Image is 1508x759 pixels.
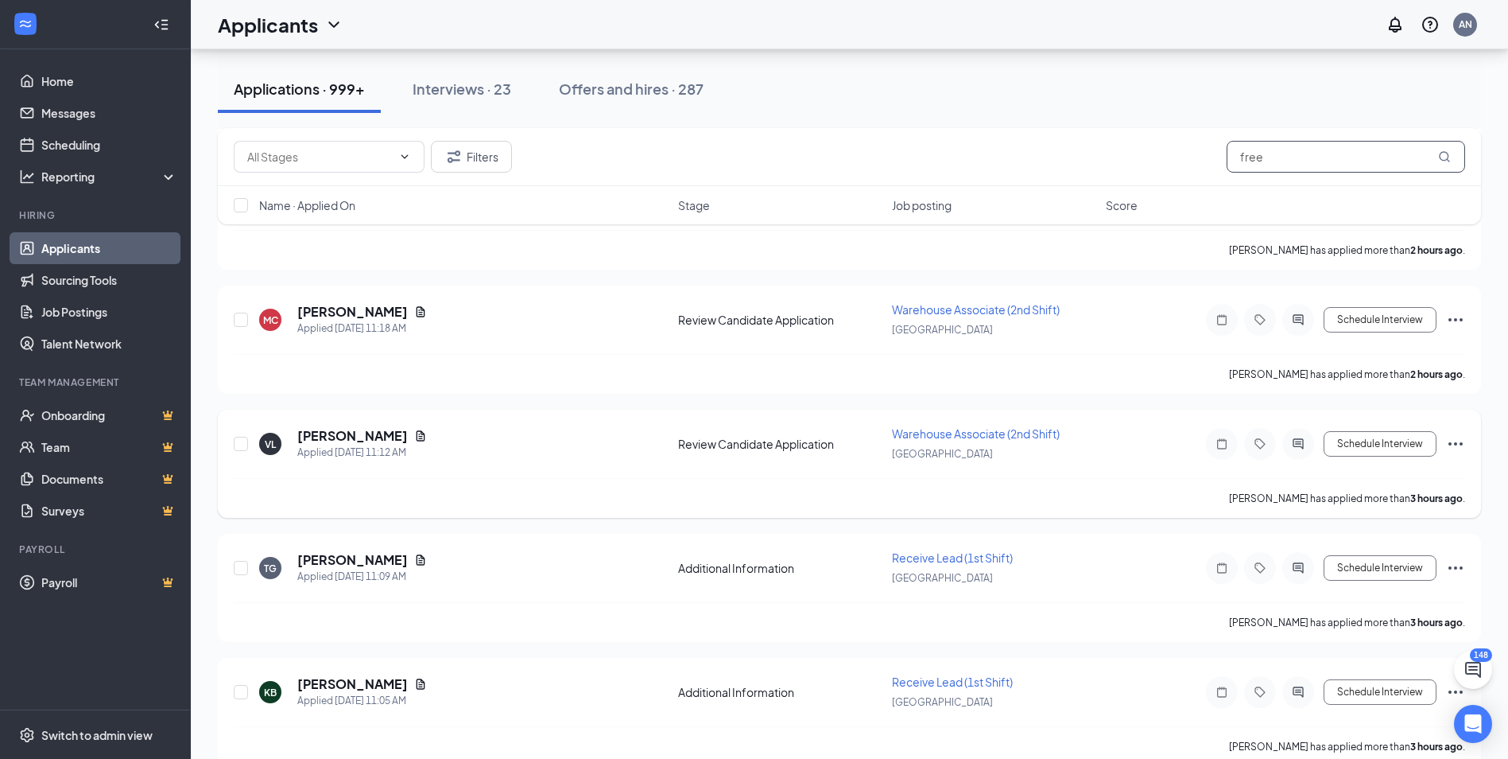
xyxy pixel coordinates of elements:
p: [PERSON_NAME] has applied more than . [1229,243,1465,257]
button: ChatActive [1454,651,1492,689]
svg: ActiveChat [1289,438,1308,450]
svg: Tag [1250,686,1270,699]
svg: Collapse [153,17,169,33]
h5: [PERSON_NAME] [297,427,408,445]
div: Open Intercom Messenger [1454,705,1492,743]
svg: Document [414,554,427,566]
svg: Note [1212,313,1231,326]
svg: Tag [1250,438,1270,450]
svg: Note [1212,438,1231,450]
span: Score [1106,197,1138,213]
div: Switch to admin view [41,727,153,743]
input: All Stages [247,148,392,165]
a: Talent Network [41,328,177,360]
div: TG [264,562,277,575]
b: 3 hours ago [1410,492,1463,504]
a: DocumentsCrown [41,463,177,495]
b: 3 hours ago [1410,617,1463,629]
span: [GEOGRAPHIC_DATA] [892,696,993,708]
svg: Tag [1250,562,1270,574]
div: Applied [DATE] 11:05 AM [297,693,427,709]
span: Name · Applied On [259,197,355,213]
div: Additional Information [678,684,882,700]
a: Messages [41,97,177,129]
button: Schedule Interview [1324,431,1436,457]
b: 2 hours ago [1410,244,1463,256]
b: 3 hours ago [1410,741,1463,753]
a: Home [41,65,177,97]
h5: [PERSON_NAME] [297,303,408,321]
div: Applied [DATE] 11:18 AM [297,321,427,337]
svg: ActiveChat [1289,686,1308,699]
p: [PERSON_NAME] has applied more than . [1229,492,1465,505]
a: OnboardingCrown [41,399,177,431]
a: PayrollCrown [41,566,177,598]
svg: ActiveChat [1289,562,1308,574]
button: Schedule Interview [1324,307,1436,333]
h5: [PERSON_NAME] [297,675,408,693]
svg: Note [1212,686,1231,699]
span: [GEOGRAPHIC_DATA] [892,572,993,584]
svg: Note [1212,562,1231,574]
svg: Tag [1250,313,1270,326]
span: [GEOGRAPHIC_DATA] [892,324,993,336]
svg: ChevronDown [398,150,411,163]
svg: QuestionInfo [1421,15,1440,34]
svg: Analysis [19,169,35,185]
svg: Notifications [1386,15,1405,34]
div: KB [264,686,277,699]
a: Job Postings [41,296,177,328]
button: Schedule Interview [1324,555,1436,581]
div: Hiring [19,208,174,222]
div: Team Management [19,376,174,389]
div: Offers and hires · 287 [559,79,704,99]
div: Applied [DATE] 11:12 AM [297,445,427,461]
svg: Ellipses [1446,683,1465,702]
span: Receive Lead (1st Shift) [892,551,1013,565]
input: Search in applications [1227,141,1465,173]
a: SurveysCrown [41,495,177,527]
div: Interviews · 23 [413,79,511,99]
svg: Settings [19,727,35,743]
svg: Ellipses [1446,310,1465,329]
div: Review Candidate Application [678,312,882,328]
a: TeamCrown [41,431,177,463]
a: Sourcing Tools [41,264,177,296]
svg: Filter [444,147,463,166]
span: Warehouse Associate (2nd Shift) [892,426,1060,441]
div: MC [263,313,278,327]
svg: Document [414,306,427,318]
span: Job posting [892,197,952,213]
div: AN [1459,18,1472,31]
svg: Ellipses [1446,559,1465,578]
span: Stage [678,197,710,213]
div: VL [265,438,276,451]
div: Additional Information [678,560,882,576]
div: 148 [1470,648,1492,662]
div: Applied [DATE] 11:09 AM [297,569,427,585]
div: Applications · 999+ [234,79,365,99]
p: [PERSON_NAME] has applied more than . [1229,740,1465,753]
span: [GEOGRAPHIC_DATA] [892,448,993,460]
p: [PERSON_NAME] has applied more than . [1229,616,1465,629]
h1: Applicants [218,11,318,38]
p: [PERSON_NAME] has applied more than . [1229,368,1465,381]
a: Applicants [41,232,177,264]
div: Payroll [19,543,174,556]
svg: MagnifyingGlass [1438,150,1451,163]
h5: [PERSON_NAME] [297,551,408,569]
div: Review Candidate Application [678,436,882,452]
b: 2 hours ago [1410,368,1463,380]
span: Warehouse Associate (2nd Shift) [892,302,1060,317]
svg: Document [414,678,427,691]
svg: ChevronDown [324,15,343,34]
svg: Document [414,430,427,442]
a: Scheduling [41,129,177,161]
span: Receive Lead (1st Shift) [892,675,1013,689]
svg: Ellipses [1446,434,1465,453]
svg: ActiveChat [1289,313,1308,326]
svg: ChatActive [1463,660,1483,679]
svg: WorkstreamLogo [17,16,33,32]
button: Filter Filters [431,141,512,173]
button: Schedule Interview [1324,679,1436,705]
